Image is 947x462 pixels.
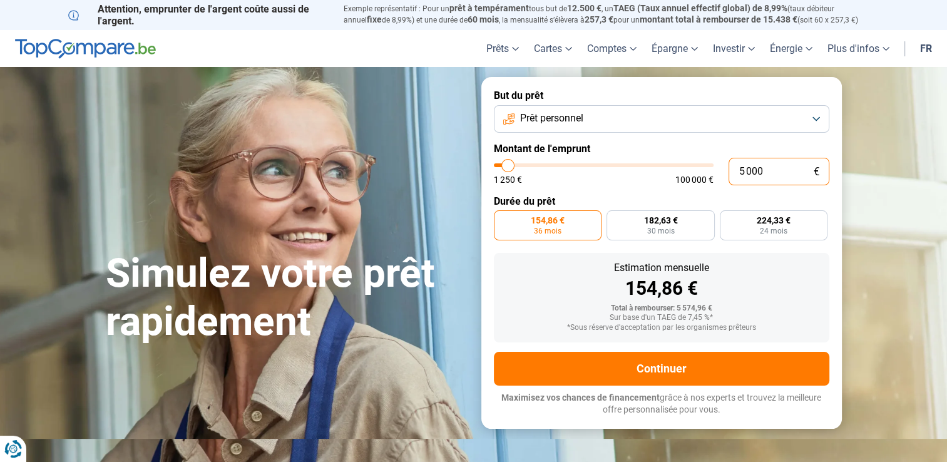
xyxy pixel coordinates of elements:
label: Montant de l'emprunt [494,143,829,155]
a: Cartes [526,30,580,67]
button: Continuer [494,352,829,386]
p: Exemple représentatif : Pour un tous but de , un (taux débiteur annuel de 8,99%) et une durée de ... [344,3,879,26]
div: 154,86 € [504,279,819,298]
div: *Sous réserve d'acceptation par les organismes prêteurs [504,324,819,332]
span: 36 mois [534,227,561,235]
span: 100 000 € [675,175,714,184]
p: grâce à nos experts et trouvez la meilleure offre personnalisée pour vous. [494,392,829,416]
span: montant total à rembourser de 15.438 € [640,14,797,24]
span: 60 mois [468,14,499,24]
div: Estimation mensuelle [504,263,819,273]
a: Comptes [580,30,644,67]
a: Énergie [762,30,820,67]
a: fr [913,30,939,67]
span: 182,63 € [643,216,677,225]
span: prêt à tempérament [449,3,529,13]
span: Maximisez vos chances de financement [501,393,660,403]
div: Total à rembourser: 5 574,96 € [504,304,819,313]
button: Prêt personnel [494,105,829,133]
p: Attention, emprunter de l'argent coûte aussi de l'argent. [68,3,329,27]
span: € [814,167,819,177]
span: fixe [367,14,382,24]
span: 30 mois [647,227,674,235]
span: 257,3 € [585,14,613,24]
span: 12.500 € [567,3,601,13]
a: Investir [705,30,762,67]
span: 154,86 € [531,216,565,225]
label: Durée du prêt [494,195,829,207]
div: Sur base d'un TAEG de 7,45 %* [504,314,819,322]
img: TopCompare [15,39,156,59]
a: Plus d'infos [820,30,897,67]
span: 1 250 € [494,175,522,184]
a: Épargne [644,30,705,67]
span: TAEG (Taux annuel effectif global) de 8,99% [613,3,787,13]
label: But du prêt [494,90,829,101]
a: Prêts [479,30,526,67]
span: Prêt personnel [520,111,583,125]
span: 24 mois [760,227,787,235]
h1: Simulez votre prêt rapidement [106,250,466,346]
span: 224,33 € [757,216,791,225]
